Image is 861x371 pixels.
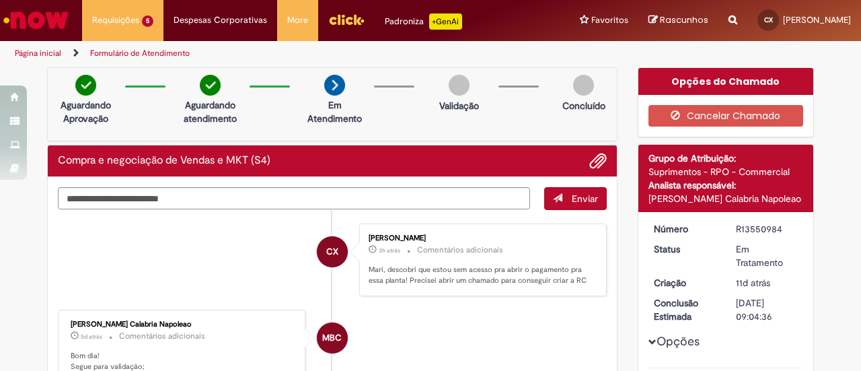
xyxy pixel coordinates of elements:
div: Em Tratamento [736,242,798,269]
span: Favoritos [591,13,628,27]
span: Rascunhos [660,13,708,26]
span: More [287,13,308,27]
span: Requisições [92,13,139,27]
img: arrow-next.png [324,75,345,96]
p: Validação [439,99,479,112]
button: Enviar [544,187,607,210]
a: Formulário de Atendimento [90,48,190,59]
span: [PERSON_NAME] [783,14,851,26]
div: [DATE] 09:04:36 [736,296,798,323]
img: click_logo_yellow_360x200.png [328,9,365,30]
div: R13550984 [736,222,798,236]
h2: Compra e negociação de Vendas e MKT (S4) Histórico de tíquete [58,155,270,167]
a: Rascunhos [648,14,708,27]
span: 5 [142,15,153,27]
button: Cancelar Chamado [648,105,804,127]
div: Padroniza [385,13,462,30]
textarea: Digite sua mensagem aqui... [58,187,530,209]
p: Aguardando Aprovação [53,98,118,125]
div: Grupo de Atribuição: [648,151,804,165]
span: 5d atrás [81,333,102,341]
time: 26/09/2025 09:31:21 [81,333,102,341]
p: Concluído [562,99,605,112]
button: Adicionar anexos [589,152,607,170]
ul: Trilhas de página [10,41,564,66]
div: Suprimentos - RPO - Commercial [648,165,804,178]
p: Mari, descobri que estou sem acesso pra abrir o pagamento pra essa planta! Precisei abrir um cham... [369,265,593,285]
div: Mariana Bracher Calabria Napoleao [317,323,348,353]
div: Opções do Chamado [638,68,814,95]
div: Analista responsável: [648,178,804,192]
time: 19/09/2025 14:31:26 [736,277,770,289]
a: Página inicial [15,48,61,59]
time: 30/09/2025 11:04:28 [379,246,400,255]
p: +GenAi [429,13,462,30]
p: Aguardando atendimento [178,98,243,125]
img: img-circle-grey.png [573,75,594,96]
small: Comentários adicionais [417,244,503,256]
span: MBC [322,322,342,354]
div: Claudia Perdigao Xavier [317,236,348,267]
span: CX [764,15,773,24]
img: check-circle-green.png [200,75,221,96]
span: Enviar [572,193,598,205]
img: img-circle-grey.png [449,75,470,96]
p: Em Atendimento [302,98,367,125]
dt: Número [644,222,726,236]
img: ServiceNow [1,7,71,34]
dt: Status [644,242,726,256]
span: Despesas Corporativas [174,13,267,27]
small: Comentários adicionais [119,331,205,342]
span: 3h atrás [379,246,400,255]
span: 11d atrás [736,277,770,289]
div: 19/09/2025 14:31:26 [736,276,798,290]
div: [PERSON_NAME] Calabria Napoleao [648,192,804,205]
span: CX [326,236,338,268]
dt: Criação [644,276,726,290]
dt: Conclusão Estimada [644,296,726,323]
div: [PERSON_NAME] Calabria Napoleao [71,321,295,329]
img: check-circle-green.png [75,75,96,96]
div: [PERSON_NAME] [369,234,593,242]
